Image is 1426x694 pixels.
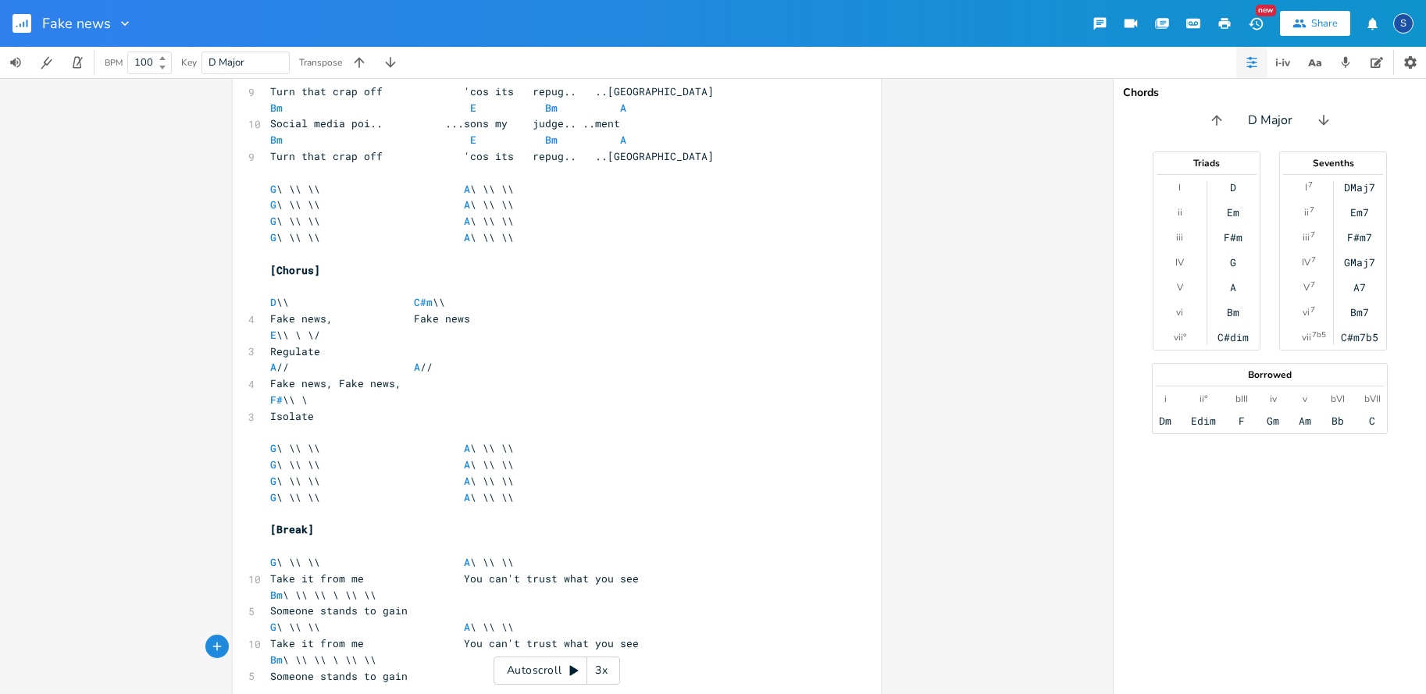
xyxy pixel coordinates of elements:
span: D Major [209,55,244,69]
span: C#m [414,295,433,309]
div: I [1305,181,1307,194]
span: A [270,360,276,374]
span: G [270,620,276,634]
div: F#m [1224,231,1242,244]
div: i [1164,393,1167,405]
sup: 7 [1310,304,1315,316]
span: Isolate [270,409,314,423]
div: V [1303,281,1310,294]
div: Am [1299,415,1311,427]
sup: 7 [1311,254,1316,266]
div: Borrowed [1153,370,1387,379]
div: 3x [587,657,615,685]
span: Fake news, Fake news [270,311,470,326]
div: iii [1303,231,1310,244]
div: vii° [1174,331,1186,343]
div: Transpose [299,58,342,67]
span: A [464,182,470,196]
span: Turn that crap off 'cos its repug.. ..[GEOGRAPHIC_DATA] [270,149,714,163]
span: A [464,230,470,244]
span: A [464,555,470,569]
sup: 7 [1310,229,1315,241]
div: A [1230,281,1236,294]
span: A [620,133,626,147]
div: DMaj7 [1344,181,1375,194]
div: Steve Ellis [1393,13,1414,34]
span: E [470,133,476,147]
span: \\ \ \/ [270,328,320,342]
span: \ \\ \\ \ \\ \\ [270,620,514,634]
span: \\ \ [270,393,308,407]
div: Sevenths [1280,158,1386,168]
div: iii [1176,231,1183,244]
span: A [620,101,626,115]
div: Bm7 [1350,306,1369,319]
div: IV [1175,256,1184,269]
span: Fake news, Fake news, [270,376,401,390]
span: D [270,295,276,309]
span: [Break] [270,522,314,536]
span: \ \\ \\ \ \\ \\ [270,490,514,504]
div: IV [1302,256,1310,269]
div: G [1230,256,1236,269]
span: E [470,101,476,115]
span: A [464,441,470,455]
span: G [270,214,276,228]
span: A [464,474,470,488]
div: Em7 [1350,206,1369,219]
div: bVI [1331,393,1345,405]
span: A [464,457,470,472]
div: Gm [1267,415,1279,427]
span: F# [270,393,283,407]
span: G [270,457,276,472]
div: I [1178,181,1181,194]
span: D Major [1248,112,1292,130]
div: ii [1304,206,1309,219]
span: \ \\ \\ \ \\ \\ [270,457,514,472]
div: bIII [1235,393,1248,405]
span: Bm [270,101,283,115]
span: G [270,182,276,196]
div: BPM [105,59,123,67]
div: F [1239,415,1245,427]
span: Bm [545,101,558,115]
span: \ \\ \\ \ \\ \\ [270,198,514,212]
div: Chords [1123,87,1417,98]
div: Dm [1159,415,1171,427]
div: GMaj7 [1344,256,1375,269]
sup: 7 [1310,279,1315,291]
sup: 7 [1308,179,1313,191]
span: \ \\ \\ \ \\ \\ [270,653,376,667]
span: // // [270,360,433,374]
span: Take it from me You can't trust what you see [270,571,639,585]
span: G [270,441,276,455]
div: Key [181,58,197,67]
span: G [270,474,276,488]
span: Social media poi.. ...sons my judge.. ..ment [270,116,620,130]
span: \ \\ \\ \ \\ \\ [270,474,514,488]
span: \\ \\ [270,295,445,309]
span: G [270,230,276,244]
div: vi [1303,306,1310,319]
span: Fake news [42,16,111,30]
span: [Chorus] [270,263,320,277]
div: V [1177,281,1183,294]
sup: 7 [1310,204,1314,216]
div: ii° [1200,393,1207,405]
span: G [270,490,276,504]
button: New [1240,9,1271,37]
div: C [1369,415,1375,427]
div: New [1256,5,1276,16]
div: Bm [1227,306,1239,319]
span: Regulate [270,344,320,358]
span: A [414,360,420,374]
span: E [270,328,276,342]
span: Bm [270,133,283,147]
sup: 7b5 [1312,329,1326,341]
div: Edim [1191,415,1216,427]
span: \ \\ \\ \ \\ \\ [270,230,514,244]
span: A [464,620,470,634]
div: Triads [1153,158,1260,168]
div: Share [1311,16,1338,30]
span: Take it from me You can't trust what you see [270,636,639,650]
